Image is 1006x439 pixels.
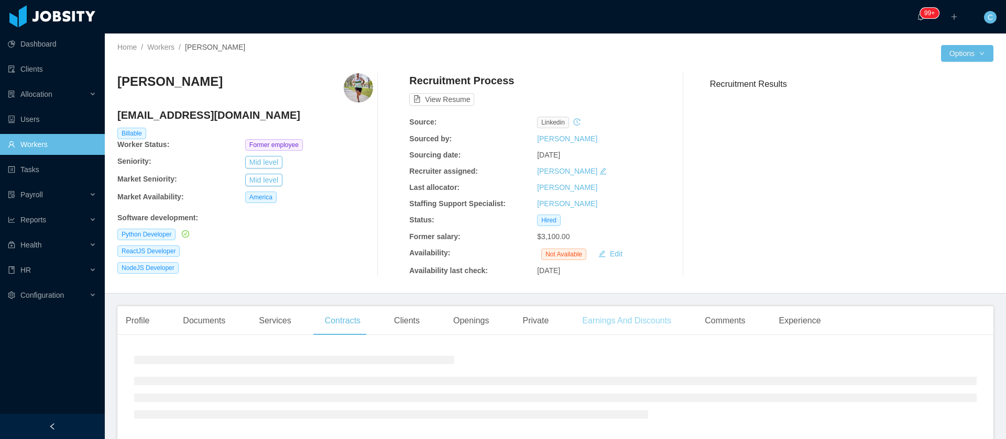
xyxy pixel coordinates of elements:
button: Mid level [245,156,282,168]
h3: Recruitment Results [710,77,993,91]
div: Contracts [316,306,369,335]
div: Profile [117,306,158,335]
div: Earnings And Discounts [574,306,680,335]
b: Status: [409,216,434,224]
i: icon: check-circle [182,230,189,238]
b: Software development : [117,213,198,222]
i: icon: book [8,266,15,274]
span: Payroll [20,190,43,199]
b: Recruiter assigned: [409,167,478,175]
span: Python Developer [117,229,176,240]
span: NodeJS Developer [117,262,179,274]
i: icon: history [573,118,581,126]
span: C [988,11,993,24]
b: Availability last check: [409,266,488,275]
a: Workers [147,43,174,51]
i: icon: medicine-box [8,241,15,249]
div: Private [515,306,557,335]
b: Sourcing date: [409,151,461,159]
b: Availability: [409,249,450,257]
i: icon: plus [950,13,958,20]
button: icon: file-textView Resume [409,93,474,106]
div: Comments [696,306,753,335]
span: [PERSON_NAME] [185,43,245,51]
div: Documents [174,306,234,335]
a: icon: userWorkers [8,134,96,155]
a: icon: pie-chartDashboard [8,33,96,54]
a: icon: file-textView Resume [409,95,474,104]
h3: [PERSON_NAME] [117,73,223,90]
a: [PERSON_NAME] [537,134,597,143]
b: Market Availability: [117,193,184,201]
span: Configuration [20,291,64,299]
span: ReactJS Developer [117,245,180,257]
span: Health [20,241,41,249]
b: Source: [409,118,436,126]
span: / [179,43,181,51]
span: linkedin [537,117,569,128]
button: Mid level [245,174,282,186]
span: America [245,192,277,203]
i: icon: solution [8,91,15,98]
span: $3,100.00 [537,232,570,241]
b: Worker Status: [117,140,169,149]
div: Services [250,306,299,335]
span: [DATE] [537,151,560,159]
a: [PERSON_NAME] [537,183,597,192]
div: Experience [771,306,829,335]
span: Hired [537,215,561,226]
i: icon: file-protect [8,191,15,198]
span: [DATE] [537,266,560,275]
span: HR [20,266,31,274]
div: Openings [445,306,498,335]
h4: [EMAIL_ADDRESS][DOMAIN_NAME] [117,108,373,122]
button: Optionsicon: down [941,45,993,62]
b: Former salary: [409,232,460,241]
i: icon: setting [8,291,15,299]
b: Seniority: [117,157,151,165]
span: / [141,43,143,51]
span: Allocation [20,90,52,98]
a: [PERSON_NAME] [537,199,597,208]
a: icon: profileTasks [8,159,96,180]
span: Former employee [245,139,303,151]
a: icon: check-circle [180,230,189,238]
a: Home [117,43,137,51]
b: Market Seniority: [117,175,177,183]
img: c27a4fd4-ef69-4185-af1c-33888a17a16d_67d2ed10837c9-400w.png [344,73,373,103]
b: Staffing Support Specialist: [409,199,506,208]
span: Reports [20,216,46,224]
a: [PERSON_NAME] [537,167,597,175]
a: icon: robotUsers [8,109,96,130]
i: icon: edit [599,167,607,175]
a: icon: auditClients [8,59,96,80]
button: icon: editEdit [594,247,627,260]
span: Billable [117,128,146,139]
b: Last allocator: [409,183,460,192]
i: icon: bell [917,13,924,20]
i: icon: line-chart [8,216,15,223]
div: Clients [386,306,428,335]
b: Sourced by: [409,134,452,143]
sup: 209 [920,8,939,18]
